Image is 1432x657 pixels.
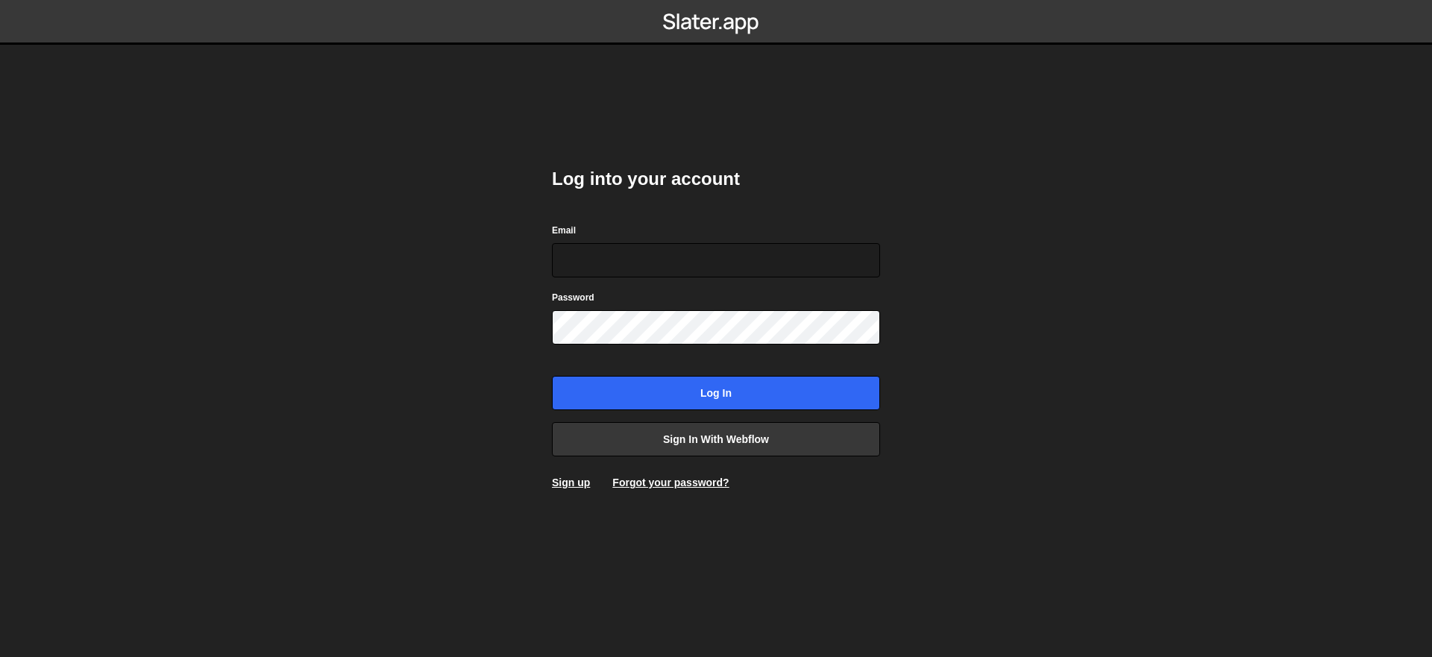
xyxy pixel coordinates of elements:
input: Log in [552,376,880,410]
a: Sign in with Webflow [552,422,880,456]
a: Sign up [552,477,590,488]
label: Email [552,223,576,238]
a: Forgot your password? [612,477,729,488]
label: Password [552,290,594,305]
h2: Log into your account [552,167,880,191]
